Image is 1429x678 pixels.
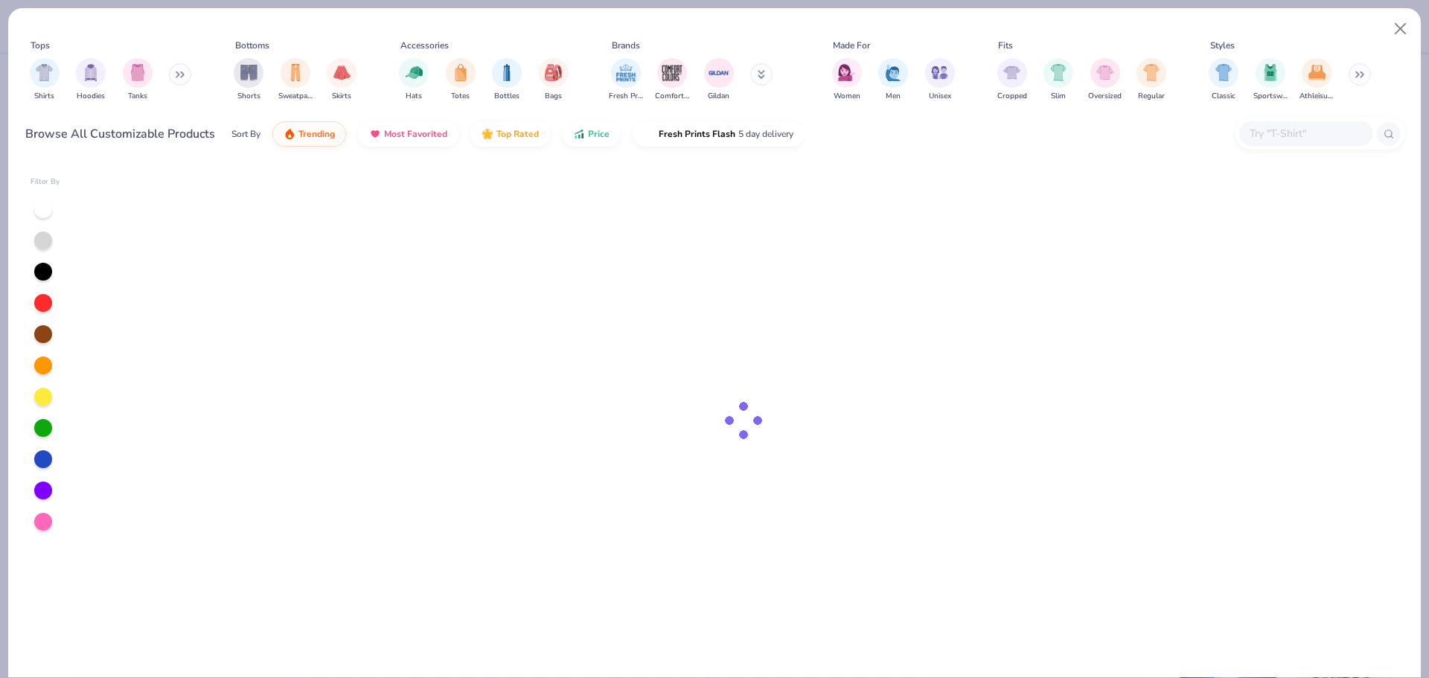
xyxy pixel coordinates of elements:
button: filter button [1088,58,1122,102]
div: filter for Hoodies [76,58,106,102]
div: Sort By [231,127,260,141]
div: filter for Hats [399,58,429,102]
button: filter button [399,58,429,102]
div: filter for Bags [539,58,569,102]
div: filter for Totes [446,58,476,102]
span: Sweatpants [278,91,313,102]
button: filter button [234,58,263,102]
button: filter button [832,58,862,102]
button: filter button [609,58,643,102]
button: Fresh Prints Flash5 day delivery [633,121,805,147]
span: Bags [545,91,562,102]
span: Totes [451,91,470,102]
span: Athleisure [1299,91,1334,102]
button: filter button [492,58,522,102]
span: Trending [298,128,335,140]
div: filter for Shirts [30,58,60,102]
div: filter for Unisex [925,58,955,102]
div: filter for Athleisure [1299,58,1334,102]
div: filter for Slim [1043,58,1073,102]
img: Women Image [838,64,855,81]
span: Men [886,91,901,102]
button: filter button [925,58,955,102]
img: Sweatpants Image [287,64,304,81]
button: filter button [123,58,153,102]
span: Shirts [34,91,54,102]
button: filter button [1253,58,1288,102]
img: TopRated.gif [482,128,493,140]
div: filter for Fresh Prints [609,58,643,102]
div: filter for Gildan [704,58,734,102]
img: Cropped Image [1003,64,1020,81]
span: Women [834,91,860,102]
button: filter button [446,58,476,102]
span: 5 day delivery [738,126,793,143]
span: Gildan [708,91,729,102]
img: Regular Image [1143,64,1160,81]
div: Browse All Customizable Products [25,125,215,143]
img: Athleisure Image [1308,64,1326,81]
button: filter button [704,58,734,102]
div: filter for Women [832,58,862,102]
div: Filter By [31,176,60,188]
img: Gildan Image [708,62,730,84]
span: Hoodies [77,91,105,102]
button: Trending [272,121,346,147]
div: filter for Sweatpants [278,58,313,102]
button: filter button [655,58,689,102]
span: Fresh Prints Flash [659,128,735,140]
img: Fresh Prints Image [615,62,637,84]
button: filter button [997,58,1027,102]
div: Tops [31,39,50,52]
span: Skirts [332,91,351,102]
span: Fresh Prints [609,91,643,102]
button: Top Rated [470,121,550,147]
img: Hats Image [406,64,423,81]
div: filter for Oversized [1088,58,1122,102]
span: Comfort Colors [655,91,689,102]
img: flash.gif [644,128,656,140]
button: filter button [278,58,313,102]
button: filter button [1043,58,1073,102]
button: filter button [1299,58,1334,102]
div: filter for Skirts [327,58,357,102]
div: filter for Cropped [997,58,1027,102]
button: filter button [539,58,569,102]
img: Slim Image [1050,64,1067,81]
button: Price [562,121,621,147]
input: Try "T-Shirt" [1248,125,1363,142]
img: trending.gif [284,128,295,140]
span: Most Favorited [384,128,447,140]
div: filter for Regular [1137,58,1166,102]
span: Bottles [494,91,520,102]
div: filter for Tanks [123,58,153,102]
div: Bottoms [235,39,269,52]
img: Skirts Image [333,64,351,81]
div: Brands [612,39,640,52]
div: filter for Sportswear [1253,58,1288,102]
img: Unisex Image [931,64,948,81]
span: Regular [1138,91,1165,102]
button: filter button [1137,58,1166,102]
button: filter button [76,58,106,102]
div: filter for Shorts [234,58,263,102]
button: Close [1387,15,1415,43]
img: most_fav.gif [369,128,381,140]
div: filter for Comfort Colors [655,58,689,102]
button: filter button [327,58,357,102]
img: Tanks Image [130,64,146,81]
div: filter for Classic [1209,58,1238,102]
span: Oversized [1088,91,1122,102]
span: Price [588,128,610,140]
div: filter for Bottles [492,58,522,102]
img: Comfort Colors Image [661,62,683,84]
span: Unisex [929,91,951,102]
button: filter button [878,58,908,102]
div: filter for Men [878,58,908,102]
button: filter button [1209,58,1238,102]
img: Bags Image [545,64,561,81]
div: Fits [998,39,1013,52]
button: Most Favorited [358,121,458,147]
img: Shorts Image [240,64,258,81]
span: Hats [406,91,422,102]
